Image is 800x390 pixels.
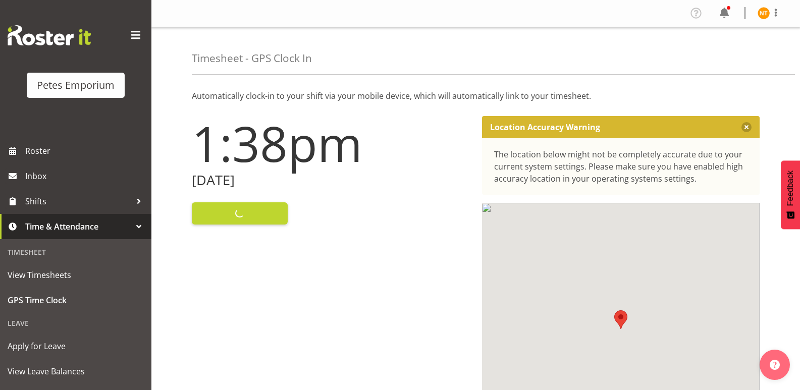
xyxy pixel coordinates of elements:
span: Apply for Leave [8,339,144,354]
img: nicole-thomson8388.jpg [758,7,770,19]
div: Petes Emporium [37,78,115,93]
span: View Timesheets [8,267,144,283]
button: Feedback - Show survey [781,160,800,229]
span: Roster [25,143,146,158]
span: GPS Time Clock [8,293,144,308]
button: Close message [741,122,752,132]
span: Feedback [786,171,795,206]
div: Leave [3,313,149,333]
span: Shifts [25,194,131,209]
p: Location Accuracy Warning [490,122,600,132]
a: Apply for Leave [3,333,149,359]
a: View Leave Balances [3,359,149,384]
span: Time & Attendance [25,219,131,234]
a: GPS Time Clock [3,288,149,313]
img: help-xxl-2.png [770,360,780,370]
h1: 1:38pm [192,116,470,171]
h2: [DATE] [192,173,470,188]
span: View Leave Balances [8,364,144,379]
div: The location below might not be completely accurate due to your current system settings. Please m... [494,148,748,185]
p: Automatically clock-in to your shift via your mobile device, which will automatically link to you... [192,90,760,102]
img: Rosterit website logo [8,25,91,45]
span: Inbox [25,169,146,184]
h4: Timesheet - GPS Clock In [192,52,312,64]
div: Timesheet [3,242,149,262]
a: View Timesheets [3,262,149,288]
